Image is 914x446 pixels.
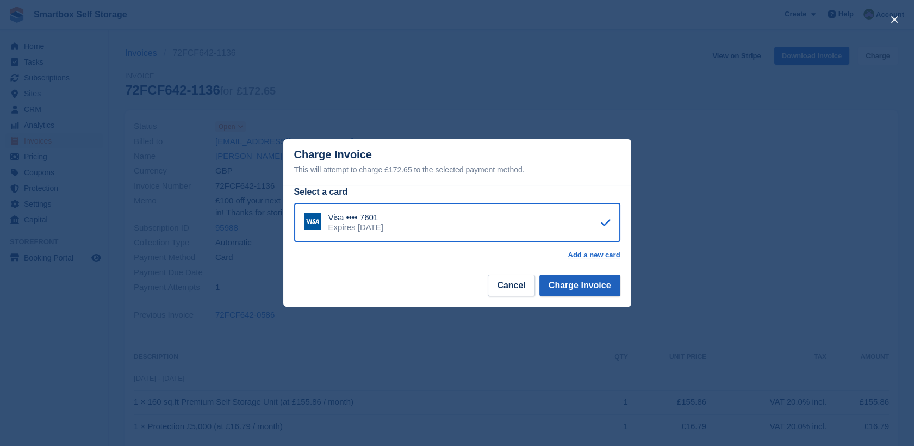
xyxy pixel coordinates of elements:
div: Visa •••• 7601 [328,213,383,222]
a: Add a new card [568,251,620,259]
div: Charge Invoice [294,148,620,176]
button: Charge Invoice [539,275,620,296]
div: Select a card [294,185,620,199]
div: This will attempt to charge £172.65 to the selected payment method. [294,163,620,176]
img: Visa Logo [304,213,321,230]
button: Cancel [488,275,534,296]
div: Expires [DATE] [328,222,383,232]
button: close [886,11,903,28]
